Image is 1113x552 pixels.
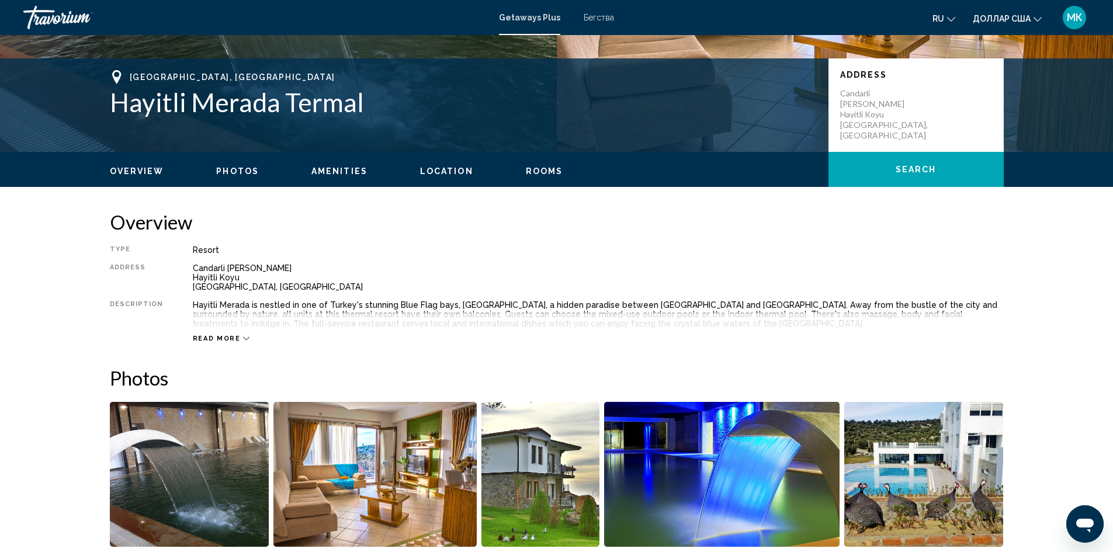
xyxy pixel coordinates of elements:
[828,152,1004,187] button: Search
[110,401,269,547] button: Open full-screen image slider
[110,166,164,176] button: Overview
[840,88,934,141] p: Candarli [PERSON_NAME] Hayitli Koyu [GEOGRAPHIC_DATA], [GEOGRAPHIC_DATA]
[110,245,164,255] div: Type
[193,263,1004,291] div: Candarli [PERSON_NAME] Hayitli Koyu [GEOGRAPHIC_DATA], [GEOGRAPHIC_DATA]
[193,335,241,342] span: Read more
[110,87,817,117] h1: Hayitli Merada Termal
[110,300,164,328] div: Description
[311,166,367,176] button: Amenities
[844,401,1004,547] button: Open full-screen image slider
[526,166,563,176] button: Rooms
[130,72,335,82] span: [GEOGRAPHIC_DATA], [GEOGRAPHIC_DATA]
[193,245,1004,255] div: Resort
[481,401,600,547] button: Open full-screen image slider
[932,10,955,27] button: Изменить язык
[23,6,487,29] a: Травориум
[193,300,1004,328] div: Hayitli Merada is nestled in one of Turkey's stunning Blue Flag bays, [GEOGRAPHIC_DATA], a hidden...
[584,13,614,22] a: Бегства
[499,13,560,22] a: Getaways Plus
[973,14,1031,23] font: доллар США
[110,210,1004,234] h2: Overview
[604,401,840,547] button: Open full-screen image slider
[1066,505,1104,543] iframe: Кнопка для запуска окна сообщений
[1059,5,1090,30] button: Меню пользователя
[932,14,944,23] font: ru
[840,70,992,79] p: Address
[1067,11,1083,23] font: МК
[973,10,1042,27] button: Изменить валюту
[896,165,937,175] span: Search
[420,166,473,176] button: Location
[216,166,259,176] button: Photos
[110,263,164,291] div: Address
[273,401,477,547] button: Open full-screen image slider
[110,366,1004,390] h2: Photos
[193,334,250,343] button: Read more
